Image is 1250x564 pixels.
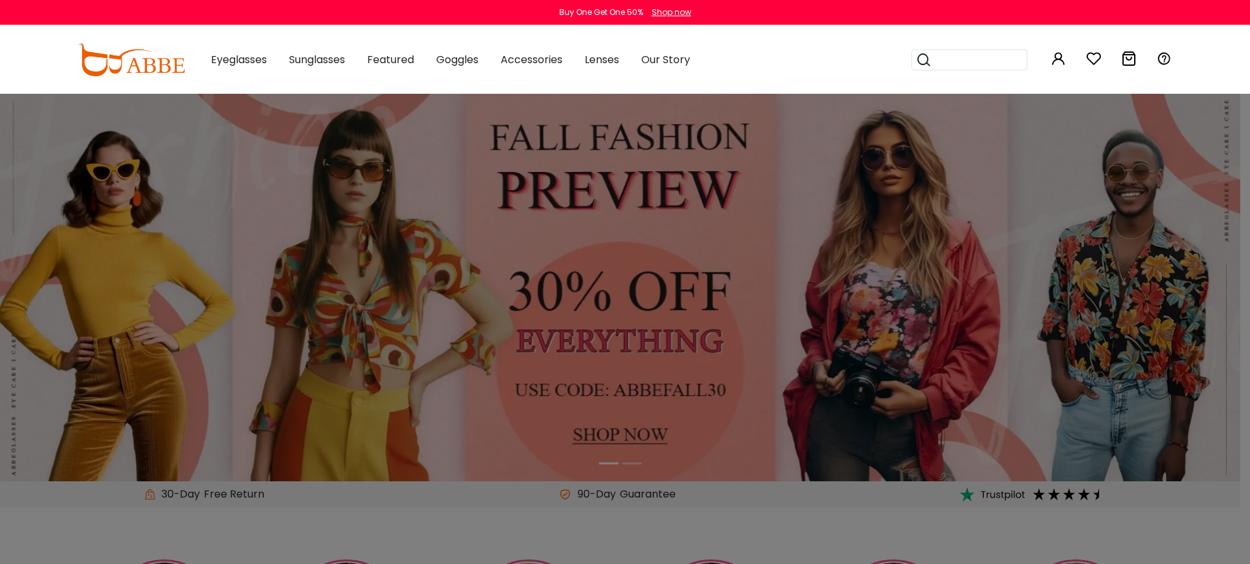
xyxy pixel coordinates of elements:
[641,52,690,67] span: Our Story
[367,52,414,67] span: Featured
[289,52,345,67] span: Sunglasses
[645,7,691,18] a: Shop now
[211,52,267,67] span: Eyeglasses
[436,52,479,67] span: Goggles
[559,7,643,18] div: Buy One Get One 50%
[78,44,185,76] img: abbeglasses.com
[585,52,619,67] span: Lenses
[501,52,562,67] span: Accessories
[652,7,691,18] div: Shop now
